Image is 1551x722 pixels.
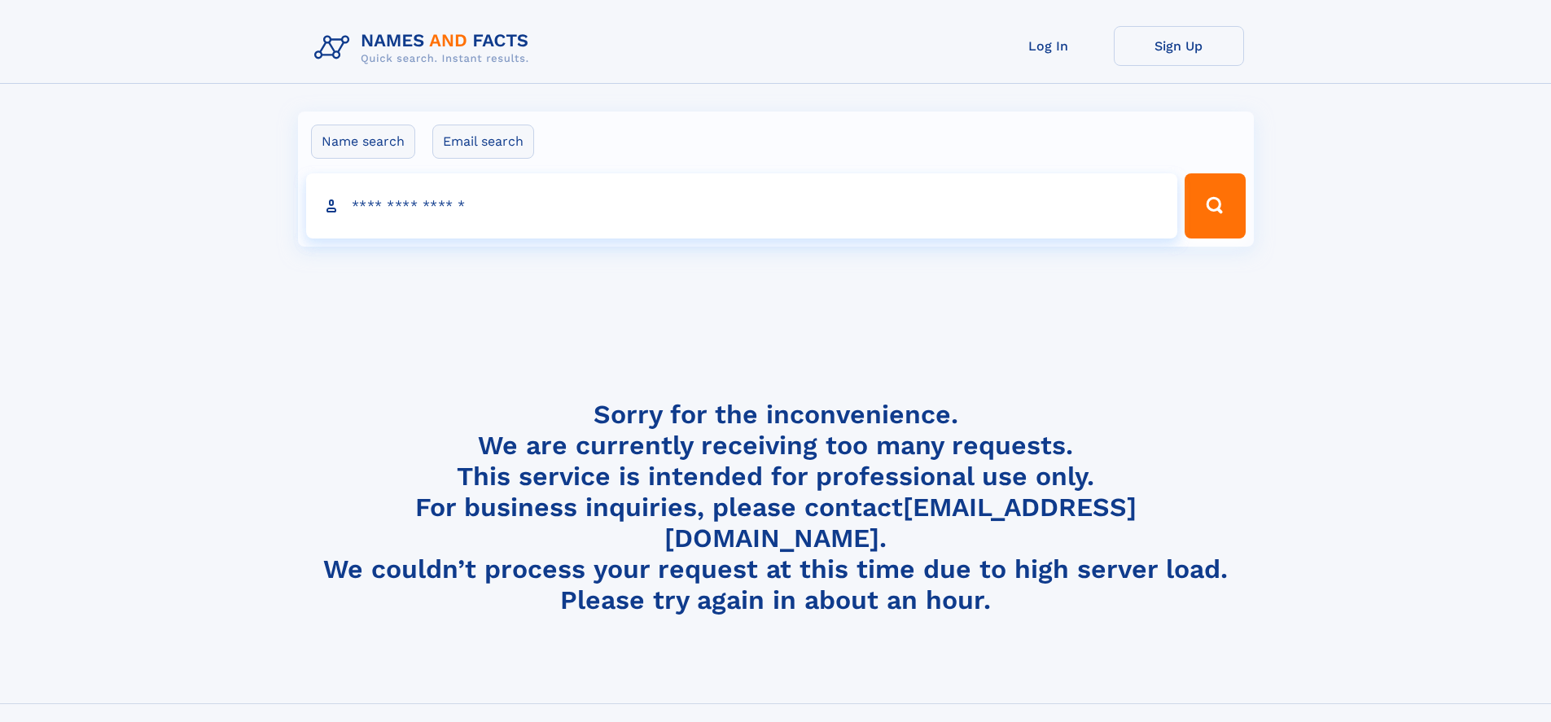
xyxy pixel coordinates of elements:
[311,125,415,159] label: Name search
[308,26,542,70] img: Logo Names and Facts
[432,125,534,159] label: Email search
[984,26,1114,66] a: Log In
[1185,173,1245,238] button: Search Button
[1114,26,1244,66] a: Sign Up
[664,492,1137,554] a: [EMAIL_ADDRESS][DOMAIN_NAME]
[308,399,1244,616] h4: Sorry for the inconvenience. We are currently receiving too many requests. This service is intend...
[306,173,1178,238] input: search input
